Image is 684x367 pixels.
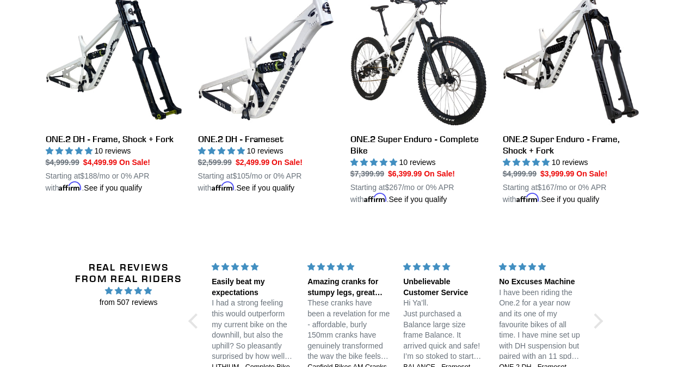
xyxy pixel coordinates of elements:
[307,261,390,272] div: 5 stars
[403,276,486,297] div: Unbelievable Customer Service
[499,261,582,272] div: 5 stars
[75,284,182,296] span: 4.96 stars
[307,276,390,297] div: Amazing cranks for stumpy legs, great customer service too
[75,261,182,284] h2: Real Reviews from Real Riders
[499,287,582,362] p: I have been riding the One.2 for a year now and its one of my favourite bikes of all time. I have...
[75,296,182,308] span: from 507 reviews
[403,261,486,272] div: 5 stars
[403,297,486,362] p: Hi Ya’ll. Just purchased a Balance large size frame Balance. It arrived quick and safe! I’m so st...
[307,297,390,362] p: These cranks have been a revelation for me - affordable, burly 150mm cranks have genuinely transf...
[499,276,582,287] div: No Excuses Machine
[212,261,294,272] div: 5 stars
[212,276,294,297] div: Easily beat my expectations
[212,297,294,362] p: I had a strong feeling this would outperform my current bike on the downhill, but also the uphill...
